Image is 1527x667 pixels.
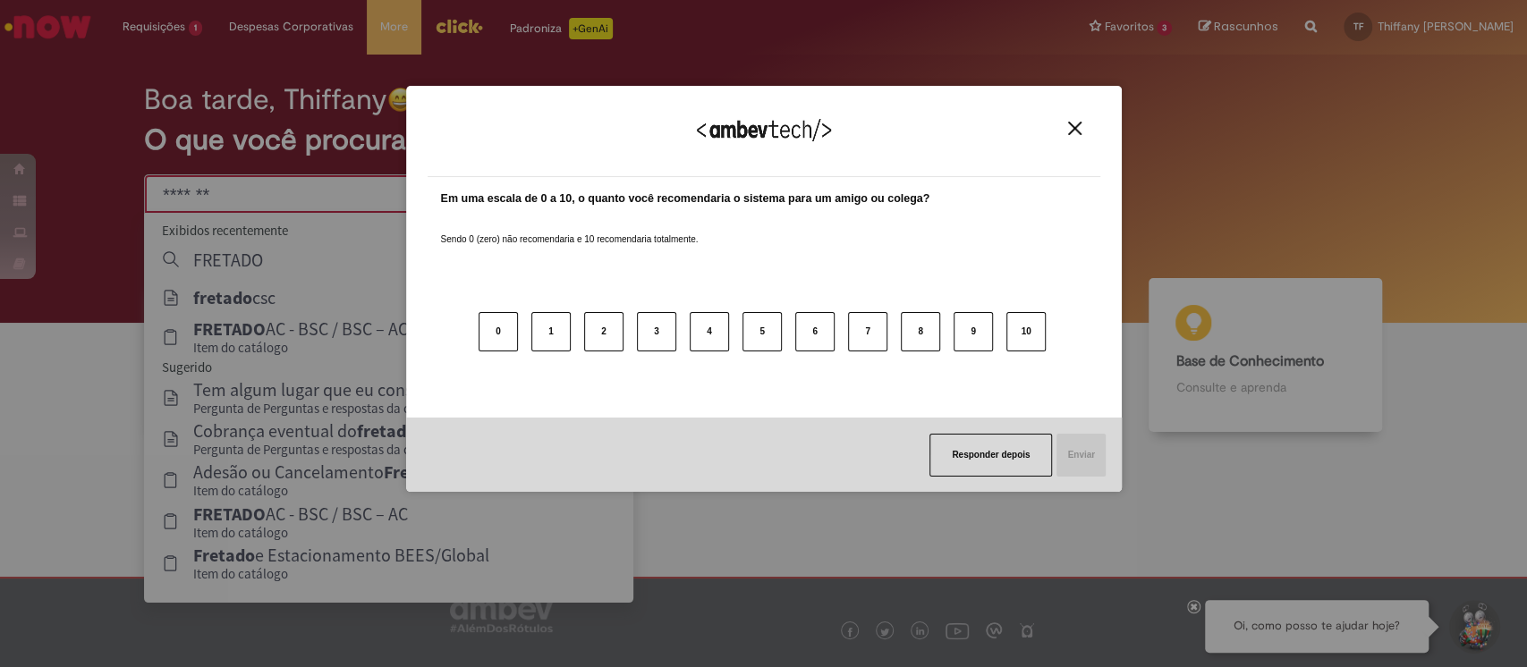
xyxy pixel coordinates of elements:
[584,312,624,351] button: 2
[441,212,699,246] label: Sendo 0 (zero) não recomendaria e 10 recomendaria totalmente.
[1063,121,1087,136] button: Close
[1006,312,1046,351] button: 10
[441,190,930,207] label: Em uma escala de 0 a 10, o quanto você recomendaria o sistema para um amigo ou colega?
[531,312,571,351] button: 1
[697,119,831,141] img: Logo Ambevtech
[929,434,1052,477] button: Responder depois
[479,312,518,351] button: 0
[742,312,782,351] button: 5
[637,312,676,351] button: 3
[901,312,940,351] button: 8
[795,312,835,351] button: 6
[1068,122,1082,135] img: Close
[848,312,887,351] button: 7
[690,312,729,351] button: 4
[954,312,993,351] button: 9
